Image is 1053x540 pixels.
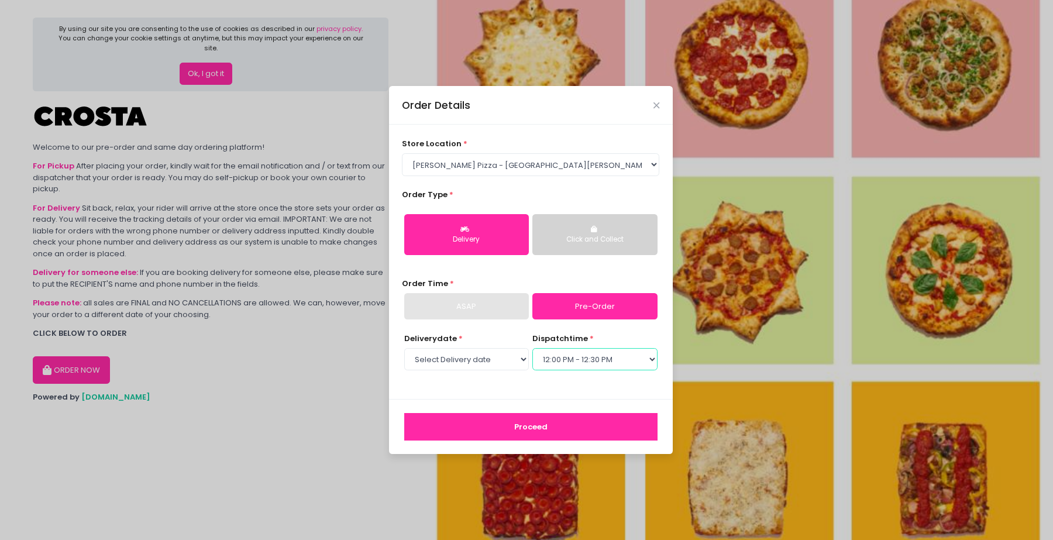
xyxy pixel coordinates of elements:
[404,333,457,344] span: Delivery date
[402,189,448,200] span: Order Type
[402,138,462,149] span: store location
[532,293,657,320] a: Pre-Order
[412,235,521,245] div: Delivery
[402,98,470,113] div: Order Details
[402,278,448,289] span: Order Time
[532,214,657,255] button: Click and Collect
[404,214,529,255] button: Delivery
[532,333,588,344] span: dispatch time
[653,102,659,108] button: Close
[541,235,649,245] div: Click and Collect
[404,413,658,441] button: Proceed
